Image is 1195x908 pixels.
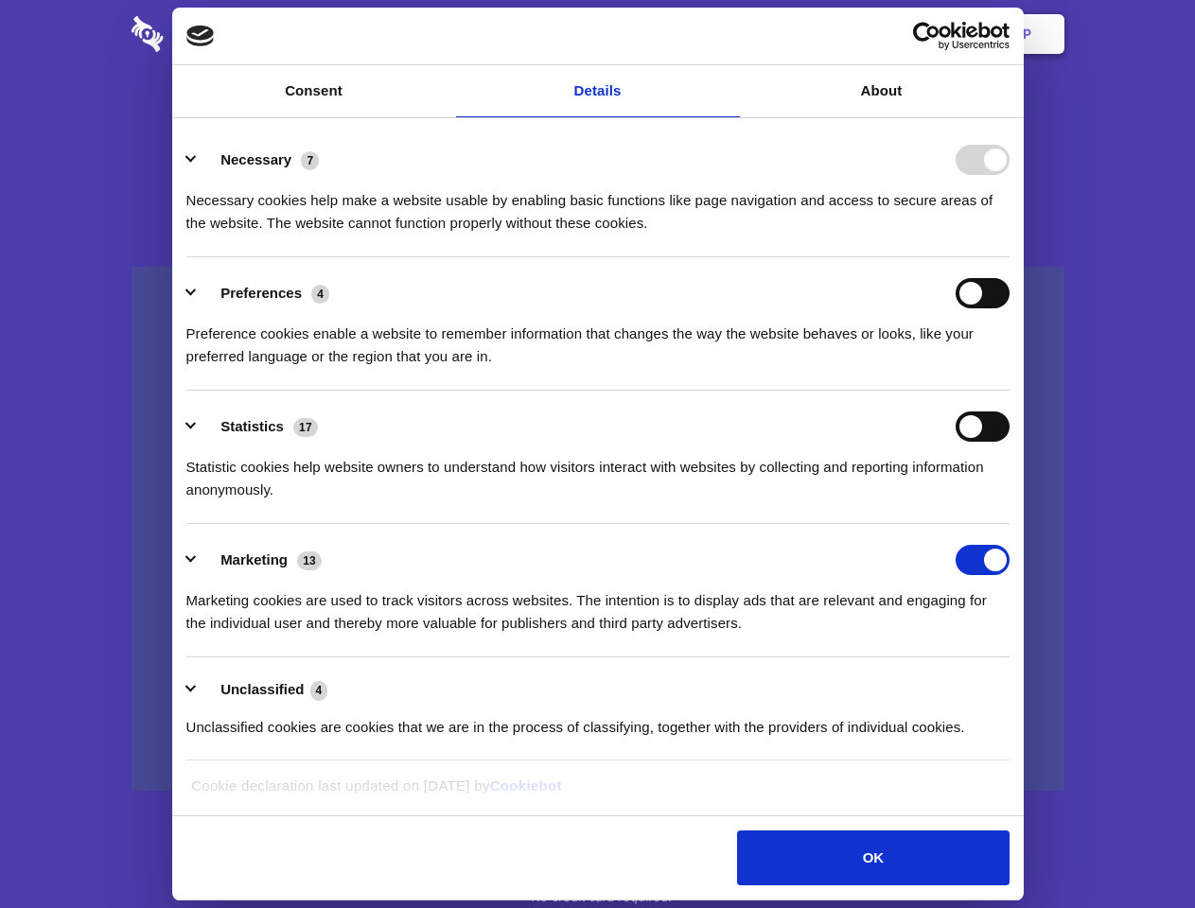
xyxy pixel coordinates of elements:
span: 13 [297,551,322,570]
div: Necessary cookies help make a website usable by enabling basic functions like page navigation and... [186,175,1010,235]
a: Wistia video thumbnail [132,267,1064,792]
a: Usercentrics Cookiebot - opens in a new window [844,22,1010,50]
span: 4 [310,681,328,700]
button: Marketing (13) [186,545,334,575]
div: Statistic cookies help website owners to understand how visitors interact with websites by collec... [186,442,1010,501]
h1: Eliminate Slack Data Loss. [132,85,1064,153]
a: Login [858,5,940,63]
a: Pricing [555,5,638,63]
h4: Auto-redaction of sensitive data, encrypted data sharing and self-destructing private chats. Shar... [132,172,1064,235]
img: logo-wordmark-white-trans-d4663122ce5f474addd5e946df7df03e33cb6a1c49d2221995e7729f52c070b2.svg [132,16,293,52]
label: Marketing [220,551,288,567]
label: Necessary [220,151,291,167]
button: Unclassified (4) [186,678,340,702]
span: 17 [293,418,318,437]
button: Statistics (17) [186,411,330,442]
span: 4 [311,285,329,304]
a: About [740,65,1024,117]
div: Preference cookies enable a website to remember information that changes the way the website beha... [186,308,1010,368]
button: Necessary (7) [186,145,331,175]
div: Marketing cookies are used to track visitors across websites. The intention is to display ads tha... [186,575,1010,635]
a: Cookiebot [490,777,562,794]
label: Preferences [220,285,302,301]
span: 7 [301,151,319,170]
a: Details [456,65,740,117]
a: Contact [767,5,854,63]
div: Cookie declaration last updated on [DATE] by [177,775,1018,812]
iframe: Drift Widget Chat Controller [1100,813,1172,885]
img: logo [186,26,215,46]
label: Statistics [220,418,284,434]
button: OK [737,830,1009,885]
a: Consent [172,65,456,117]
button: Preferences (4) [186,278,342,308]
div: Unclassified cookies are cookies that we are in the process of classifying, together with the pro... [186,702,1010,739]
